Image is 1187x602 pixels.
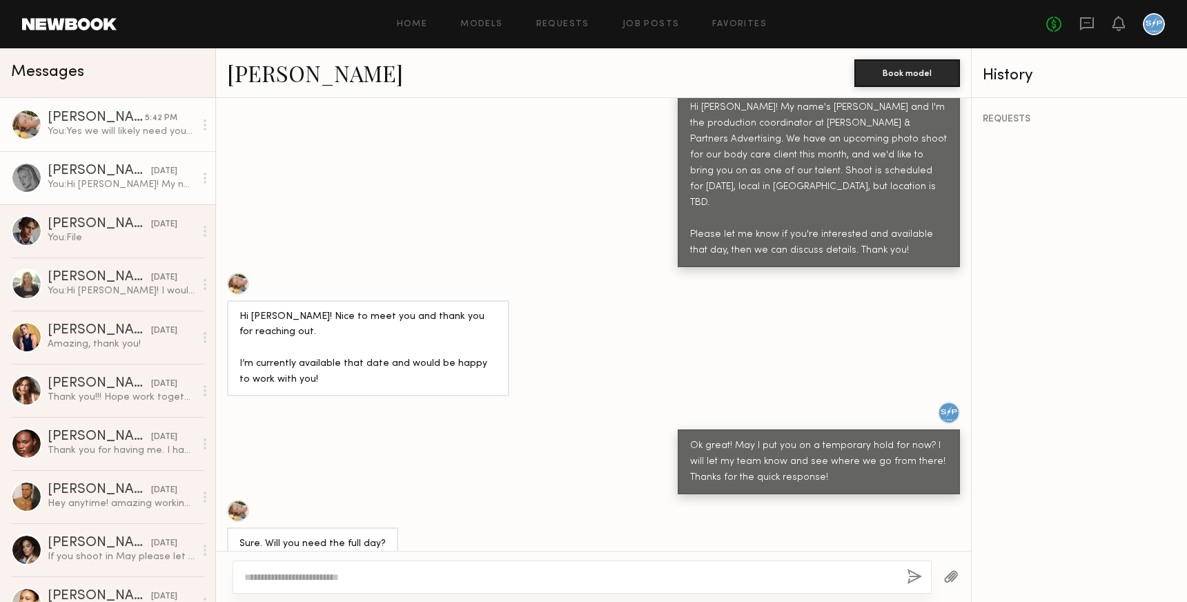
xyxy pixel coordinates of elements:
[48,284,195,298] div: You: Hi [PERSON_NAME]! I would like to book you for your full day rate of $1020 to shoot on [DATE...
[854,59,960,87] button: Book model
[48,497,195,510] div: Hey anytime! amazing working with you too [PERSON_NAME]! Amazing crew and I had a great time.
[48,271,151,284] div: [PERSON_NAME]
[48,377,151,391] div: [PERSON_NAME]
[48,338,195,351] div: Amazing, thank you!
[239,536,386,552] div: Sure. Will you need the full day?
[151,218,177,231] div: [DATE]
[48,178,195,191] div: You: Hi [PERSON_NAME]! My name's [PERSON_NAME] and I'm the production coordinator at [PERSON_NAME...
[151,484,177,497] div: [DATE]
[11,64,84,80] span: Messages
[48,324,151,338] div: [PERSON_NAME]
[48,430,151,444] div: [PERSON_NAME]
[151,378,177,391] div: [DATE]
[151,271,177,284] div: [DATE]
[622,20,680,29] a: Job Posts
[151,431,177,444] div: [DATE]
[536,20,589,29] a: Requests
[712,20,767,29] a: Favorites
[145,112,177,125] div: 5:42 PM
[151,537,177,550] div: [DATE]
[48,550,195,563] div: If you shoot in May please let me know I’ll be in La and available
[48,217,151,231] div: [PERSON_NAME]
[227,58,403,88] a: [PERSON_NAME]
[397,20,428,29] a: Home
[151,324,177,338] div: [DATE]
[151,165,177,178] div: [DATE]
[983,68,1176,84] div: History
[239,309,497,389] div: Hi [PERSON_NAME]! Nice to meet you and thank you for reaching out. I’m currently available that d...
[690,100,948,259] div: Hi [PERSON_NAME]! My name's [PERSON_NAME] and I'm the production coordinator at [PERSON_NAME] & P...
[48,164,151,178] div: [PERSON_NAME]
[460,20,502,29] a: Models
[48,483,151,497] div: [PERSON_NAME]
[854,66,960,78] a: Book model
[48,391,195,404] div: Thank you!!! Hope work together again 💘
[48,444,195,457] div: Thank you for having me. I had a great time!
[48,231,195,244] div: You: File
[983,115,1176,124] div: REQUESTS
[48,111,145,125] div: [PERSON_NAME]
[690,438,948,486] div: Ok great! May I put you on a temporary hold for now? I will let my team know and see where we go ...
[48,125,195,138] div: You: Yes we will likely need you for the full day.
[48,536,151,550] div: [PERSON_NAME]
